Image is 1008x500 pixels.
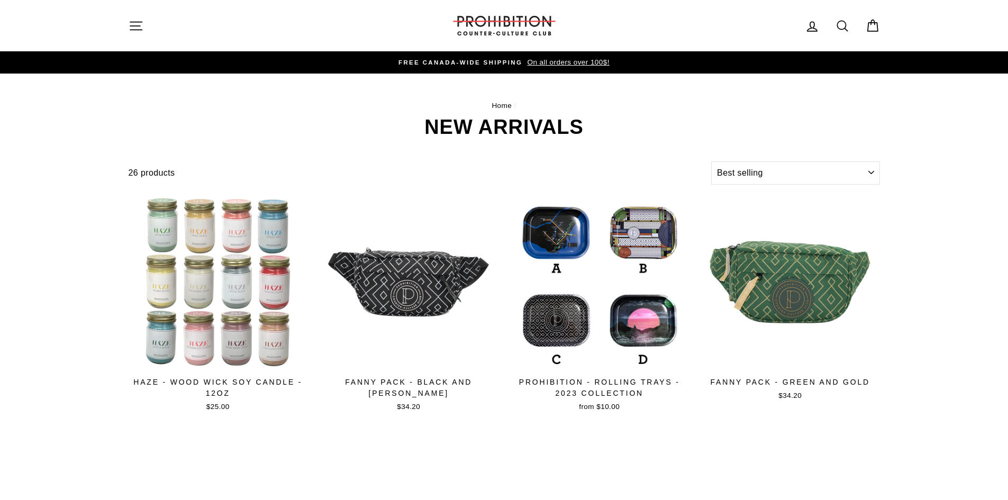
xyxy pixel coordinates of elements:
[510,377,689,399] div: PROHIBITION - ROLLING TRAYS - 2023 COLLECTION
[319,193,498,416] a: FANNY PACK - BLACK AND [PERSON_NAME]$34.20
[129,166,707,180] div: 26 products
[510,193,689,416] a: PROHIBITION - ROLLING TRAYS - 2023 COLLECTIONfrom $10.00
[514,102,516,110] span: /
[398,59,522,66] span: FREE CANADA-WIDE SHIPPING
[131,57,877,68] a: FREE CANADA-WIDE SHIPPING On all orders over 100$!
[510,402,689,412] div: from $10.00
[524,58,609,66] span: On all orders over 100$!
[701,390,880,401] div: $34.20
[129,117,880,137] h1: NEW ARRIVALS
[129,377,308,399] div: Haze - Wood Wick Soy Candle - 12oz
[701,193,880,405] a: FANNY PACK - GREEN AND GOLD$34.20
[319,402,498,412] div: $34.20
[319,377,498,399] div: FANNY PACK - BLACK AND [PERSON_NAME]
[129,193,308,416] a: Haze - Wood Wick Soy Candle - 12oz$25.00
[451,16,557,35] img: PROHIBITION COUNTER-CULTURE CLUB
[129,100,880,112] nav: breadcrumbs
[492,102,512,110] a: Home
[129,402,308,412] div: $25.00
[701,377,880,388] div: FANNY PACK - GREEN AND GOLD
